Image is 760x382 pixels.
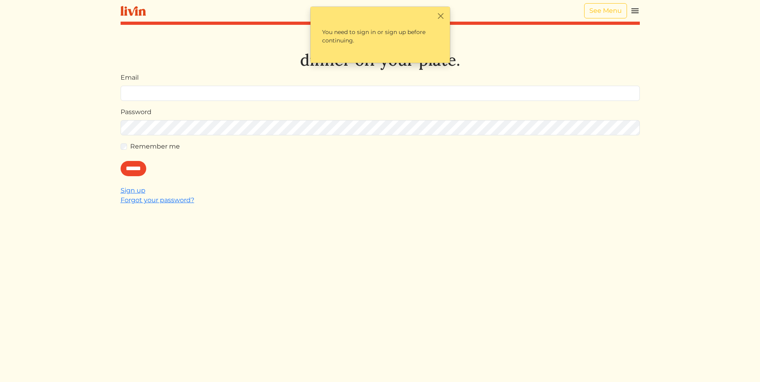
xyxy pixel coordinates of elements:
h1: Let's take dinner off your plate. [121,31,640,70]
a: Forgot your password? [121,196,194,204]
label: Remember me [130,142,180,151]
label: Password [121,107,151,117]
a: Sign up [121,187,145,194]
label: Email [121,73,139,82]
img: livin-logo-a0d97d1a881af30f6274990eb6222085a2533c92bbd1e4f22c21b4f0d0e3210c.svg [121,6,146,16]
img: menu_hamburger-cb6d353cf0ecd9f46ceae1c99ecbeb4a00e71ca567a856bd81f57e9d8c17bb26.svg [630,6,640,16]
button: Close [437,12,445,20]
a: See Menu [584,3,627,18]
p: You need to sign in or sign up before continuing. [315,21,445,52]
